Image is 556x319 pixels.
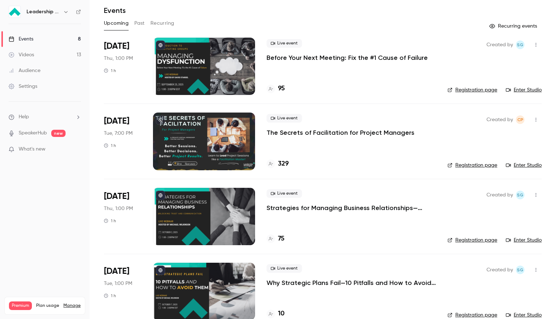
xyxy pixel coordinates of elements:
span: SG [517,41,523,49]
span: [DATE] [104,266,129,277]
span: What's new [19,146,45,153]
a: SpeakerHub [19,129,47,137]
a: Strategies for Managing Business Relationships—Unlocking Trust and Communication [267,204,436,212]
button: Recurring events [486,20,542,32]
span: Premium [9,301,32,310]
span: Tue, 7:00 PM [104,130,133,137]
h4: 95 [278,84,285,94]
div: Videos [9,51,34,58]
span: Thu, 1:00 PM [104,205,133,212]
img: Leadership Strategies - 2025 Webinars [9,6,20,18]
h4: 10 [278,309,284,319]
a: Why Strategic Plans Fail—10 Pitfalls and How to Avoid Them [267,278,436,287]
div: Oct 2 Thu, 1:00 PM (America/New York) [104,188,142,245]
a: 329 [267,159,289,169]
span: Shay Gant [516,41,524,49]
span: Live event [267,39,302,48]
div: 1 h [104,68,116,73]
div: Sep 25 Thu, 1:00 PM (America/New York) [104,38,142,95]
div: 1 h [104,218,116,224]
span: SG [517,266,523,274]
a: 10 [267,309,284,319]
span: [DATE] [104,41,129,52]
button: Upcoming [104,18,129,29]
span: Help [19,113,29,121]
div: Sep 30 Tue, 7:00 PM (America/New York) [104,113,142,170]
span: Created by [486,266,513,274]
div: 1 h [104,293,116,299]
span: Chyenne Pastrana [516,115,524,124]
button: Past [134,18,145,29]
h4: 75 [278,234,284,244]
span: Plan usage [36,303,59,309]
span: Shay Gant [516,191,524,199]
a: Enter Studio [506,86,542,94]
span: Thu, 1:00 PM [104,55,133,62]
span: [DATE] [104,115,129,127]
a: Enter Studio [506,237,542,244]
a: 95 [267,84,285,94]
a: Before Your Next Meeting: Fix the #1 Cause of Failure [267,53,428,62]
div: 1 h [104,143,116,148]
a: Manage [63,303,81,309]
span: Created by [486,115,513,124]
span: Created by [486,191,513,199]
a: Registration page [447,86,497,94]
div: Audience [9,67,40,74]
span: Tue, 1:00 PM [104,280,132,287]
span: [DATE] [104,191,129,202]
h6: Leadership Strategies - 2025 Webinars [27,8,60,15]
li: help-dropdown-opener [9,113,81,121]
a: Enter Studio [506,162,542,169]
a: The Secrets of Facilitation for Project Managers [267,128,414,137]
a: Registration page [447,237,497,244]
span: Live event [267,189,302,198]
span: Live event [267,264,302,273]
a: Registration page [447,311,497,319]
span: Created by [486,41,513,49]
a: Registration page [447,162,497,169]
span: new [51,130,66,137]
div: Settings [9,83,37,90]
span: Live event [267,114,302,123]
button: Recurring [150,18,174,29]
h1: Events [104,6,126,15]
a: Enter Studio [506,311,542,319]
h4: 329 [278,159,289,169]
span: SG [517,191,523,199]
span: Shay Gant [516,266,524,274]
span: CP [517,115,523,124]
a: 75 [267,234,284,244]
iframe: Noticeable Trigger [72,146,81,153]
div: Events [9,35,33,43]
